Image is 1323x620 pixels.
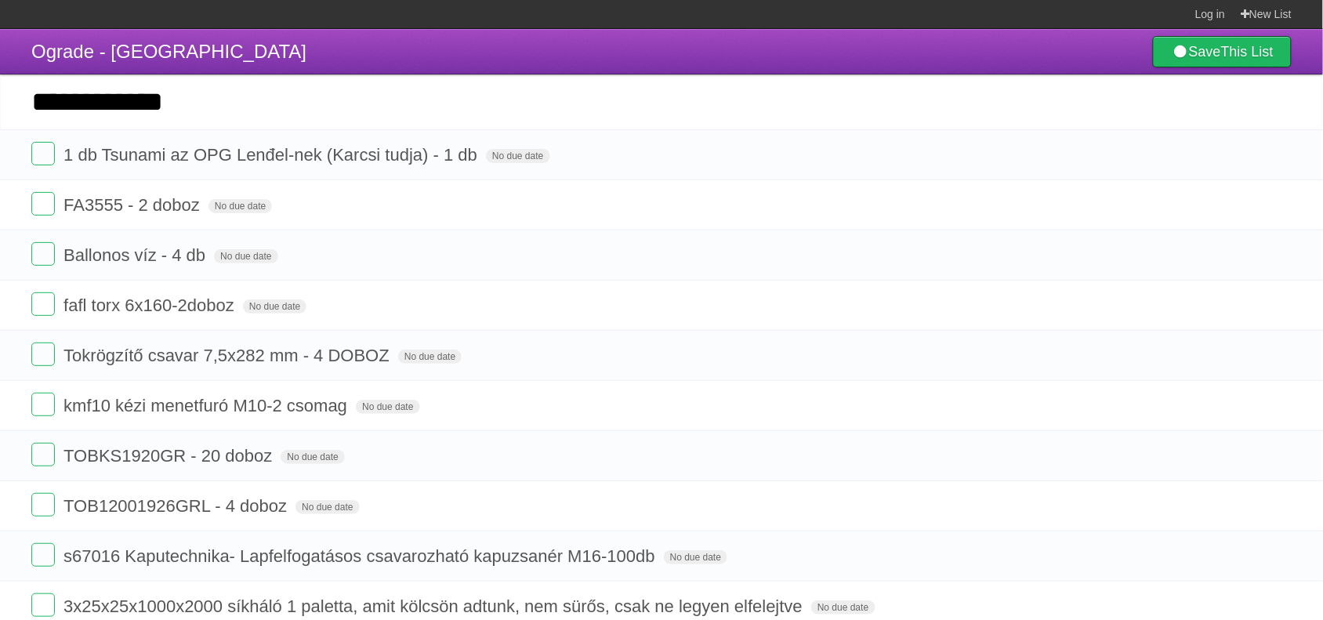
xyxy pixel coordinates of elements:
[214,249,277,263] span: No due date
[811,600,875,615] span: No due date
[398,350,462,364] span: No due date
[31,242,55,266] label: Done
[63,145,481,165] span: 1 db Tsunami az OPG Lenđel-nek (Karcsi tudja) - 1 db
[63,195,204,215] span: FA3555 - 2 doboz
[31,142,55,165] label: Done
[31,593,55,617] label: Done
[31,41,306,62] span: Ograde - [GEOGRAPHIC_DATA]
[63,396,351,415] span: kmf10 kézi menetfuró M10-2 csomag
[31,393,55,416] label: Done
[63,295,238,315] span: fafl torx 6x160-2doboz
[31,343,55,366] label: Done
[31,493,55,517] label: Done
[63,346,393,365] span: Tokrögzítő csavar 7,5x282 mm - 4 DOBOZ
[281,450,344,464] span: No due date
[63,446,276,466] span: TOBKS1920GR - 20 doboz
[31,543,55,567] label: Done
[31,192,55,216] label: Done
[243,299,306,314] span: No due date
[63,596,806,616] span: 3x25x25x1000x2000 síkháló 1 paletta, amit kölcsön adtunk, nem sürős, csak ne legyen elfelejtve
[63,245,209,265] span: Ballonos víz - 4 db
[63,546,659,566] span: s67016 Kaputechnika- Lapfelfogatásos csavarozható kapuzsanér M16-100db
[63,496,291,516] span: TOB12001926GRL - 4 doboz
[31,292,55,316] label: Done
[208,199,272,213] span: No due date
[486,149,549,163] span: No due date
[1221,44,1274,60] b: This List
[295,500,359,514] span: No due date
[356,400,419,414] span: No due date
[1153,36,1292,67] a: SaveThis List
[31,443,55,466] label: Done
[664,550,727,564] span: No due date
